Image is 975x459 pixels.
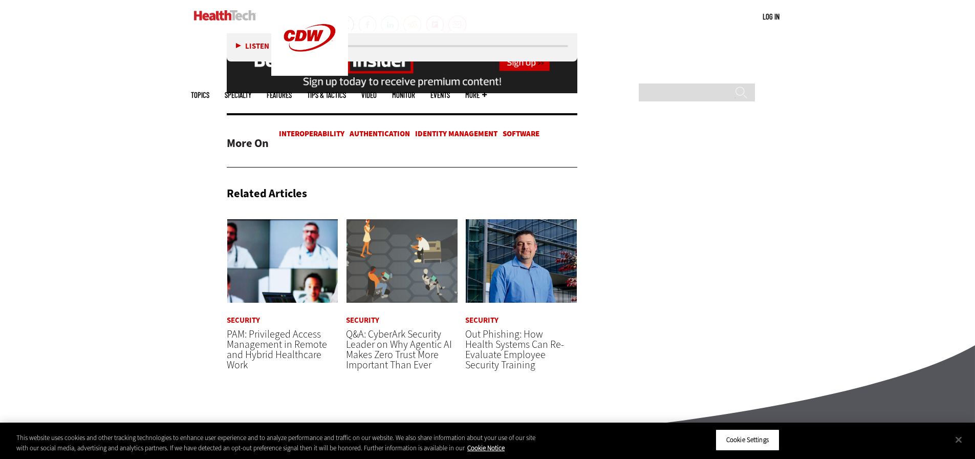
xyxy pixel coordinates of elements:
[271,68,348,78] a: CDW
[227,133,269,154] h3: More On
[465,327,564,372] a: Out Phishing: How Health Systems Can Re-Evaluate Employee Security Training
[346,327,452,372] a: Q&A: CyberArk Security Leader on Why Agentic AI Makes Zero Trust More Important Than Ever
[350,129,410,139] a: Authentication
[279,129,344,139] a: Interoperability
[346,317,379,324] a: Security
[415,129,497,139] a: Identity Management
[467,444,505,452] a: More information about your privacy
[194,10,256,20] img: Home
[227,188,307,199] h3: Related Articles
[763,12,779,21] a: Log in
[503,129,539,139] a: Software
[191,91,209,99] span: Topics
[716,429,779,451] button: Cookie Settings
[947,428,970,451] button: Close
[763,11,779,22] div: User menu
[361,91,377,99] a: Video
[16,433,536,453] div: This website uses cookies and other tracking technologies to enhance user experience and to analy...
[267,91,292,99] a: Features
[225,91,251,99] span: Specialty
[346,219,458,303] img: Group of humans and robots accessing a network
[465,91,487,99] span: More
[227,317,260,324] a: Security
[465,317,499,324] a: Security
[392,91,415,99] a: MonITor
[430,91,450,99] a: Events
[465,219,577,303] img: Scott Currie
[307,91,346,99] a: Tips & Tactics
[227,327,327,372] a: PAM: Privileged Access Management in Remote and Hybrid Healthcare Work
[227,219,339,303] img: remote call with care team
